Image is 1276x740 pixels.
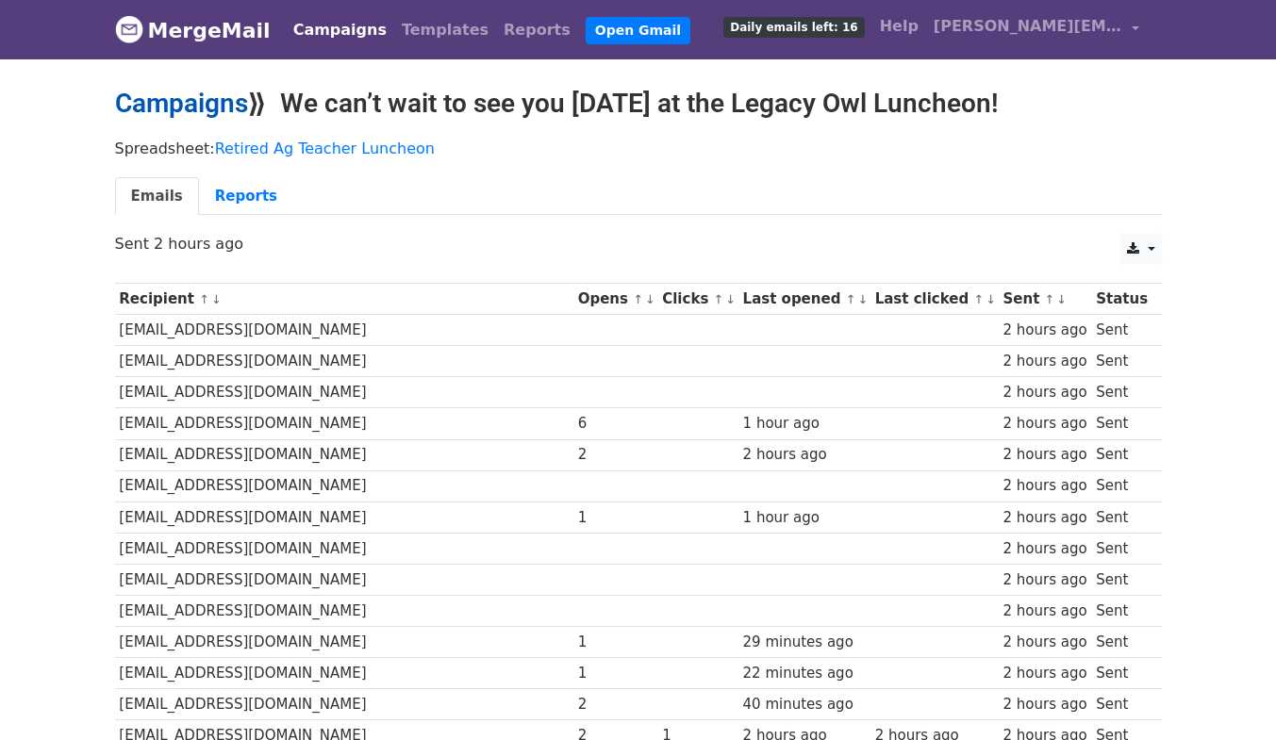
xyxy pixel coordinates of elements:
[870,284,999,315] th: Last clicked
[743,632,866,653] div: 29 minutes ago
[723,17,864,38] span: Daily emails left: 16
[1091,689,1152,720] td: Sent
[714,292,724,306] a: ↑
[1091,377,1152,408] td: Sent
[394,11,496,49] a: Templates
[743,694,866,715] div: 40 minutes ago
[199,292,209,306] a: ↑
[1091,470,1152,502] td: Sent
[846,292,856,306] a: ↑
[633,292,643,306] a: ↑
[1091,596,1152,627] td: Sent
[1003,663,1086,684] div: 2 hours ago
[1003,320,1086,341] div: 2 hours ago
[115,377,573,408] td: [EMAIL_ADDRESS][DOMAIN_NAME]
[934,15,1122,38] span: [PERSON_NAME][EMAIL_ADDRESS][DOMAIN_NAME]
[578,444,654,466] div: 2
[115,408,573,439] td: [EMAIL_ADDRESS][DOMAIN_NAME]
[1003,444,1086,466] div: 2 hours ago
[115,470,573,502] td: [EMAIL_ADDRESS][DOMAIN_NAME]
[1003,569,1086,591] div: 2 hours ago
[1003,600,1086,622] div: 2 hours ago
[1045,292,1055,306] a: ↑
[857,292,868,306] a: ↓
[115,177,199,216] a: Emails
[716,8,871,45] a: Daily emails left: 16
[115,658,573,689] td: [EMAIL_ADDRESS][DOMAIN_NAME]
[115,439,573,470] td: [EMAIL_ADDRESS][DOMAIN_NAME]
[1091,284,1152,315] th: Status
[573,284,658,315] th: Opens
[999,284,1092,315] th: Sent
[199,177,293,216] a: Reports
[286,11,394,49] a: Campaigns
[115,15,143,43] img: MergeMail logo
[115,315,573,346] td: [EMAIL_ADDRESS][DOMAIN_NAME]
[1003,694,1086,715] div: 2 hours ago
[115,234,1162,254] p: Sent 2 hours ago
[1003,538,1086,560] div: 2 hours ago
[115,139,1162,158] p: Spreadsheet:
[1003,413,1086,435] div: 2 hours ago
[115,596,573,627] td: [EMAIL_ADDRESS][DOMAIN_NAME]
[115,627,573,658] td: [EMAIL_ADDRESS][DOMAIN_NAME]
[743,507,866,529] div: 1 hour ago
[578,507,654,529] div: 1
[115,502,573,533] td: [EMAIL_ADDRESS][DOMAIN_NAME]
[1003,475,1086,497] div: 2 hours ago
[1091,502,1152,533] td: Sent
[973,292,984,306] a: ↑
[743,444,866,466] div: 2 hours ago
[115,88,248,119] a: Campaigns
[115,88,1162,120] h2: ⟫ We can’t wait to see you [DATE] at the Legacy Owl Luncheon!
[1091,533,1152,564] td: Sent
[115,689,573,720] td: [EMAIL_ADDRESS][DOMAIN_NAME]
[1056,292,1067,306] a: ↓
[872,8,926,45] a: Help
[738,284,870,315] th: Last opened
[115,10,271,50] a: MergeMail
[1182,650,1276,740] iframe: Chat Widget
[1091,439,1152,470] td: Sent
[1091,564,1152,595] td: Sent
[1003,351,1086,372] div: 2 hours ago
[215,140,435,157] a: Retired Ag Teacher Luncheon
[986,292,996,306] a: ↓
[743,663,866,684] div: 22 minutes ago
[578,663,654,684] div: 1
[115,346,573,377] td: [EMAIL_ADDRESS][DOMAIN_NAME]
[645,292,655,306] a: ↓
[578,694,654,715] div: 2
[1091,658,1152,689] td: Sent
[926,8,1147,52] a: [PERSON_NAME][EMAIL_ADDRESS][DOMAIN_NAME]
[1091,315,1152,346] td: Sent
[743,413,866,435] div: 1 hour ago
[586,17,690,44] a: Open Gmail
[115,284,573,315] th: Recipient
[115,533,573,564] td: [EMAIL_ADDRESS][DOMAIN_NAME]
[1003,507,1086,529] div: 2 hours ago
[115,564,573,595] td: [EMAIL_ADDRESS][DOMAIN_NAME]
[725,292,736,306] a: ↓
[1091,627,1152,658] td: Sent
[1003,382,1086,403] div: 2 hours ago
[578,413,654,435] div: 6
[657,284,737,315] th: Clicks
[496,11,578,49] a: Reports
[1003,632,1086,653] div: 2 hours ago
[578,632,654,653] div: 1
[211,292,222,306] a: ↓
[1091,346,1152,377] td: Sent
[1091,408,1152,439] td: Sent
